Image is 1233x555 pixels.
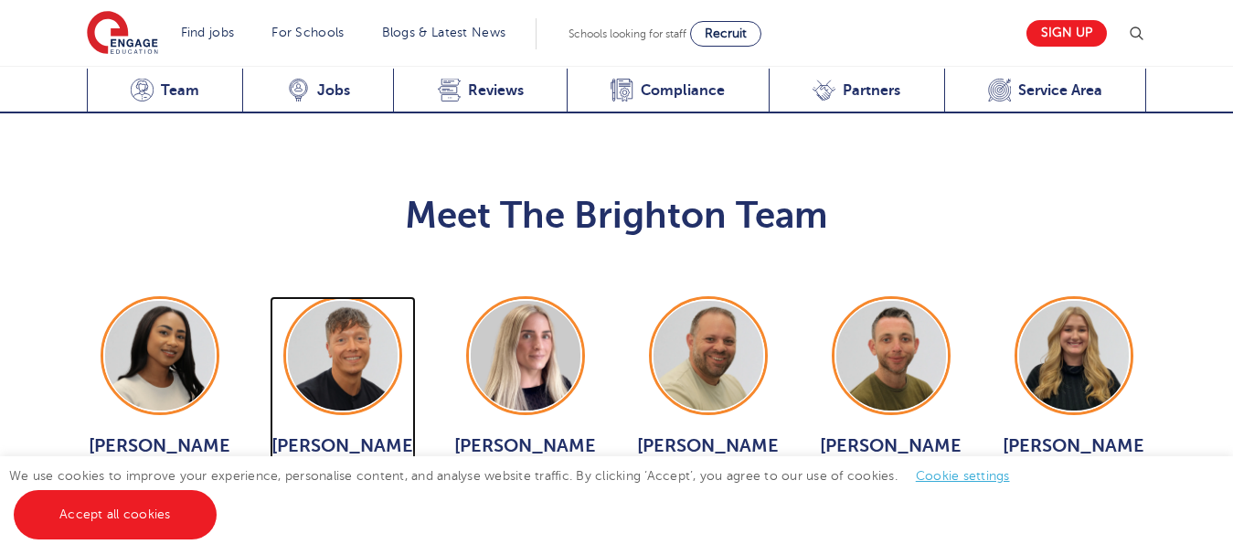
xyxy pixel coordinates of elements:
[635,296,781,527] a: [PERSON_NAME] View Jobs >
[393,69,567,113] a: Reviews
[705,27,747,40] span: Recruit
[769,69,944,113] a: Partners
[818,296,964,527] a: [PERSON_NAME] View Jobs >
[944,69,1147,113] a: Service Area
[87,296,233,527] a: [PERSON_NAME] View Jobs >
[690,21,761,47] a: Recruit
[1001,433,1147,485] span: [PERSON_NAME]
[1026,20,1107,47] a: Sign up
[836,301,946,411] img: Ryan Simmons
[452,433,599,485] span: [PERSON_NAME]
[468,81,524,100] span: Reviews
[271,26,344,39] a: For Schools
[105,301,215,411] img: Mia Menson
[87,69,243,113] a: Team
[317,81,350,100] span: Jobs
[567,69,769,113] a: Compliance
[87,11,158,57] img: Engage Education
[1019,301,1129,411] img: Gemma White
[9,469,1028,521] span: We use cookies to improve your experience, personalise content, and analyse website traffic. By c...
[452,296,599,527] a: [PERSON_NAME] View Jobs >
[181,26,235,39] a: Find jobs
[270,433,416,485] span: [PERSON_NAME]
[270,296,416,527] a: [PERSON_NAME] View Jobs >
[843,81,900,100] span: Partners
[14,490,217,539] a: Accept all cookies
[641,81,725,100] span: Compliance
[87,194,1147,238] h2: Meet The Brighton Team
[471,301,580,411] img: Megan Parsons
[87,433,233,485] span: [PERSON_NAME]
[916,469,1010,483] a: Cookie settings
[242,69,393,113] a: Jobs
[1018,81,1102,100] span: Service Area
[818,433,964,485] span: [PERSON_NAME]
[1001,296,1147,527] a: [PERSON_NAME] View Jobs >
[382,26,506,39] a: Blogs & Latest News
[569,27,686,40] span: Schools looking for staff
[654,301,763,411] img: Paul Tricker
[288,301,398,411] img: Aaron Blackwell
[161,81,199,100] span: Team
[635,433,781,485] span: [PERSON_NAME]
